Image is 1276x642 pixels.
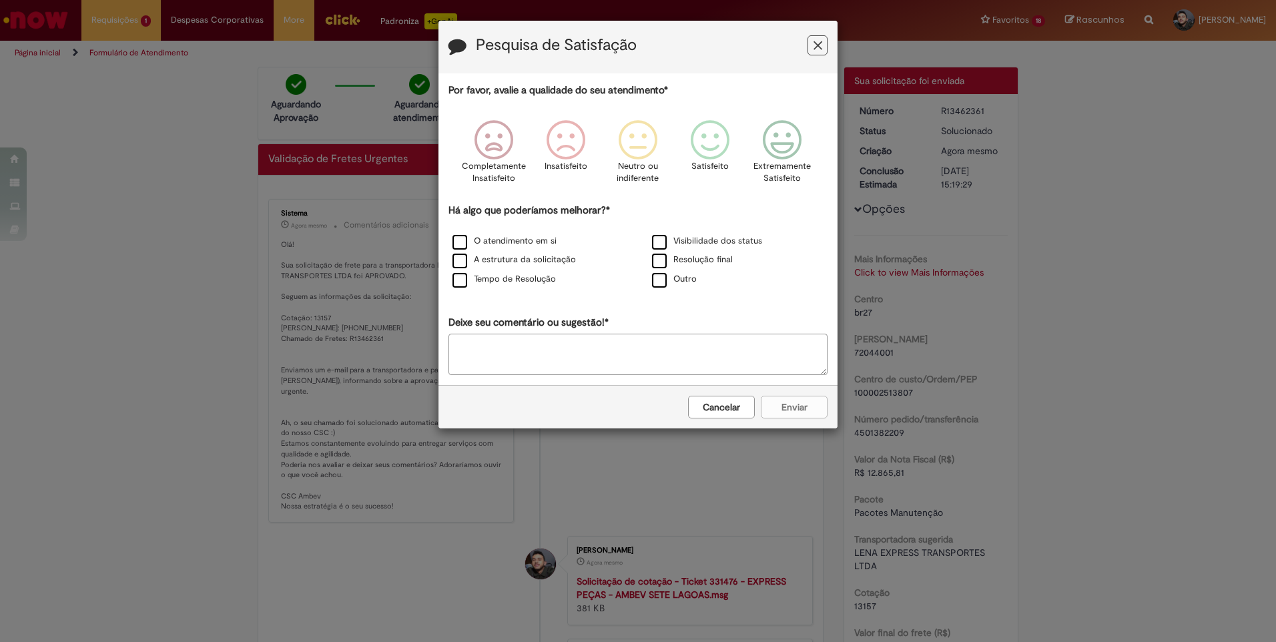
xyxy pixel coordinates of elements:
[545,160,587,173] p: Insatisfeito
[691,160,729,173] p: Satisfeito
[532,110,600,202] div: Insatisfeito
[448,316,609,330] label: Deixe seu comentário ou sugestão!*
[452,235,557,248] label: O atendimento em si
[652,254,733,266] label: Resolução final
[748,110,816,202] div: Extremamente Satisfeito
[452,254,576,266] label: A estrutura da solicitação
[652,235,762,248] label: Visibilidade dos status
[753,160,811,185] p: Extremamente Satisfeito
[604,110,672,202] div: Neutro ou indiferente
[652,273,697,286] label: Outro
[676,110,744,202] div: Satisfeito
[688,396,755,418] button: Cancelar
[452,273,556,286] label: Tempo de Resolução
[476,37,637,54] label: Pesquisa de Satisfação
[614,160,662,185] p: Neutro ou indiferente
[448,204,828,290] div: Há algo que poderíamos melhorar?*
[459,110,527,202] div: Completamente Insatisfeito
[462,160,526,185] p: Completamente Insatisfeito
[448,83,668,97] label: Por favor, avalie a qualidade do seu atendimento*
